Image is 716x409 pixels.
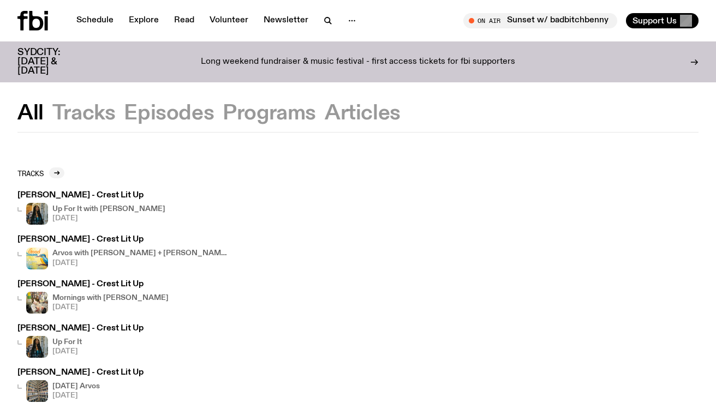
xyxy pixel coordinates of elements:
a: Read [168,13,201,28]
h4: [DATE] Arvos [52,383,100,390]
img: Ify - a Brown Skin girl with black braided twists, looking up to the side with her tongue stickin... [26,203,48,225]
button: Programs [223,104,316,123]
button: Articles [325,104,401,123]
button: Tracks [52,104,116,123]
h3: [PERSON_NAME] - Crest Lit Up [17,236,227,244]
h4: Up For It with [PERSON_NAME] [52,206,165,213]
h4: Mornings with [PERSON_NAME] [52,294,169,302]
button: Episodes [124,104,214,123]
h3: [PERSON_NAME] - Crest Lit Up [17,369,144,377]
span: [DATE] [52,392,100,399]
a: [PERSON_NAME] - Crest Lit UpIfy - a Brown Skin girl with black braided twists, looking up to the ... [17,324,144,358]
h4: Arvos with [PERSON_NAME] + [PERSON_NAME] [52,250,227,257]
a: Explore [122,13,165,28]
a: Volunteer [203,13,255,28]
span: Support Us [633,16,677,26]
a: [PERSON_NAME] - Crest Lit UpArvos with [PERSON_NAME] + [PERSON_NAME][DATE] [17,236,227,269]
a: Schedule [70,13,120,28]
h2: Tracks [17,169,44,177]
img: A corner shot of the fbi music library [26,380,48,402]
img: Ify - a Brown Skin girl with black braided twists, looking up to the side with her tongue stickin... [26,336,48,358]
span: [DATE] [52,260,227,267]
span: [DATE] [52,348,82,355]
p: Long weekend fundraiser & music festival - first access tickets for fbi supporters [201,57,515,67]
h3: [PERSON_NAME] - Crest Lit Up [17,324,144,333]
span: [DATE] [52,215,165,222]
a: Newsletter [257,13,315,28]
h3: [PERSON_NAME] - Crest Lit Up [17,191,165,200]
a: [PERSON_NAME] - Crest Lit UpIfy - a Brown Skin girl with black braided twists, looking up to the ... [17,191,165,225]
button: Support Us [626,13,699,28]
h4: Up For It [52,339,82,346]
a: [PERSON_NAME] - Crest Lit UpMornings with [PERSON_NAME][DATE] [17,280,169,314]
a: Tracks [17,167,64,178]
h3: [PERSON_NAME] - Crest Lit Up [17,280,169,288]
h3: SYDCITY: [DATE] & [DATE] [17,48,87,76]
button: On AirSunset w/ badbitchbenny [463,13,617,28]
button: All [17,104,44,123]
span: [DATE] [52,304,169,311]
a: [PERSON_NAME] - Crest Lit UpA corner shot of the fbi music library[DATE] Arvos[DATE] [17,369,144,402]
